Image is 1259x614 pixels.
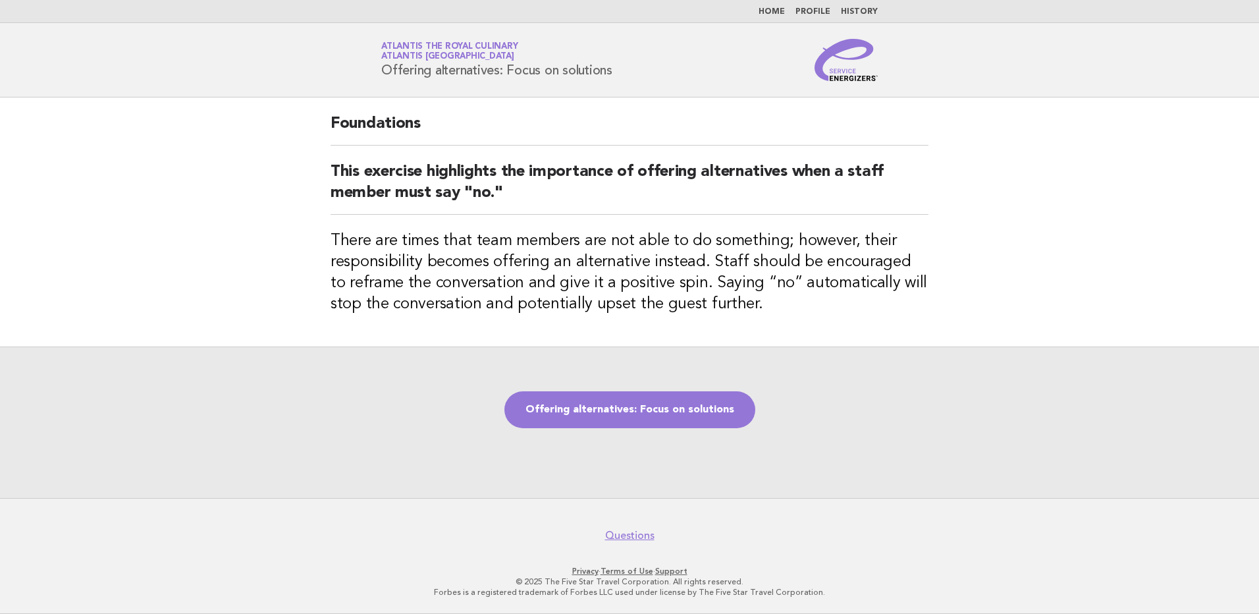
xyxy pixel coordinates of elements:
[655,567,687,576] a: Support
[331,231,928,315] h3: There are times that team members are not able to do something; however, their responsibility bec...
[605,529,655,542] a: Questions
[601,567,653,576] a: Terms of Use
[227,587,1032,598] p: Forbes is a registered trademark of Forbes LLC used under license by The Five Star Travel Corpora...
[841,8,878,16] a: History
[331,113,928,146] h2: Foundations
[227,576,1032,587] p: © 2025 The Five Star Travel Corporation. All rights reserved.
[381,43,612,77] h1: Offering alternatives: Focus on solutions
[795,8,830,16] a: Profile
[504,391,755,428] a: Offering alternatives: Focus on solutions
[331,161,928,215] h2: This exercise highlights the importance of offering alternatives when a staff member must say "no."
[381,53,514,61] span: Atlantis [GEOGRAPHIC_DATA]
[572,567,599,576] a: Privacy
[815,39,878,81] img: Service Energizers
[227,566,1032,576] p: · ·
[759,8,785,16] a: Home
[381,42,518,61] a: Atlantis the Royal CulinaryAtlantis [GEOGRAPHIC_DATA]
